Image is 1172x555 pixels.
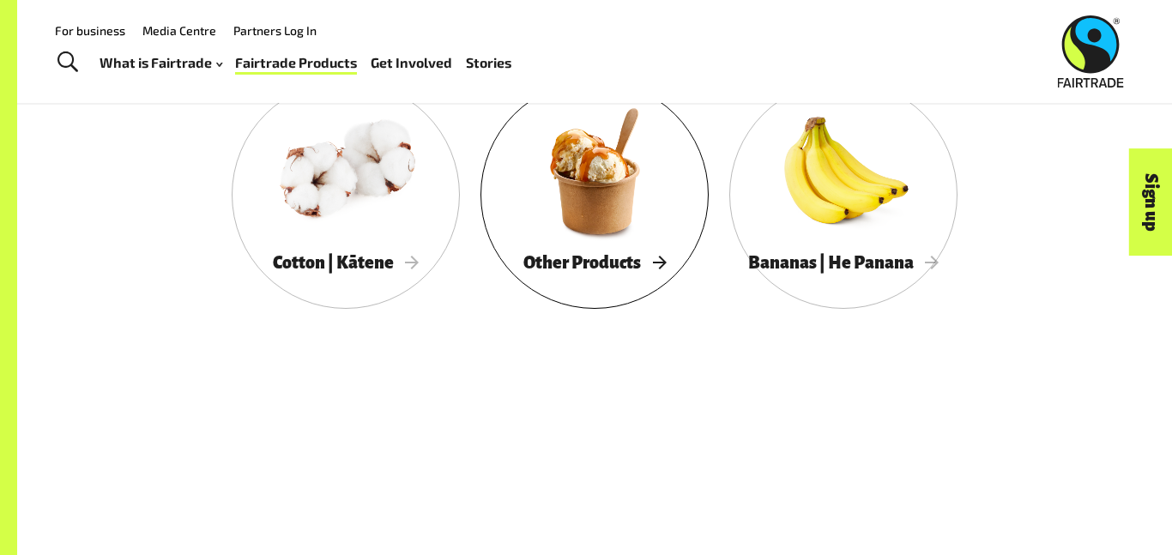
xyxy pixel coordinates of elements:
a: Partners Log In [233,23,317,38]
span: Cotton | Kātene [273,253,419,272]
span: Other Products [523,253,666,272]
a: Bananas | He Panana [729,81,958,309]
a: Get Involved [371,51,452,75]
a: Other Products [480,81,709,309]
a: Toggle Search [46,41,88,84]
img: Fairtrade Australia New Zealand logo [1058,15,1124,87]
a: Cotton | Kātene [232,81,460,309]
a: For business [55,23,125,38]
a: What is Fairtrade [100,51,222,75]
a: Fairtrade Products [235,51,357,75]
a: Media Centre [142,23,216,38]
span: Bananas | He Panana [748,253,939,272]
a: Stories [466,51,511,75]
